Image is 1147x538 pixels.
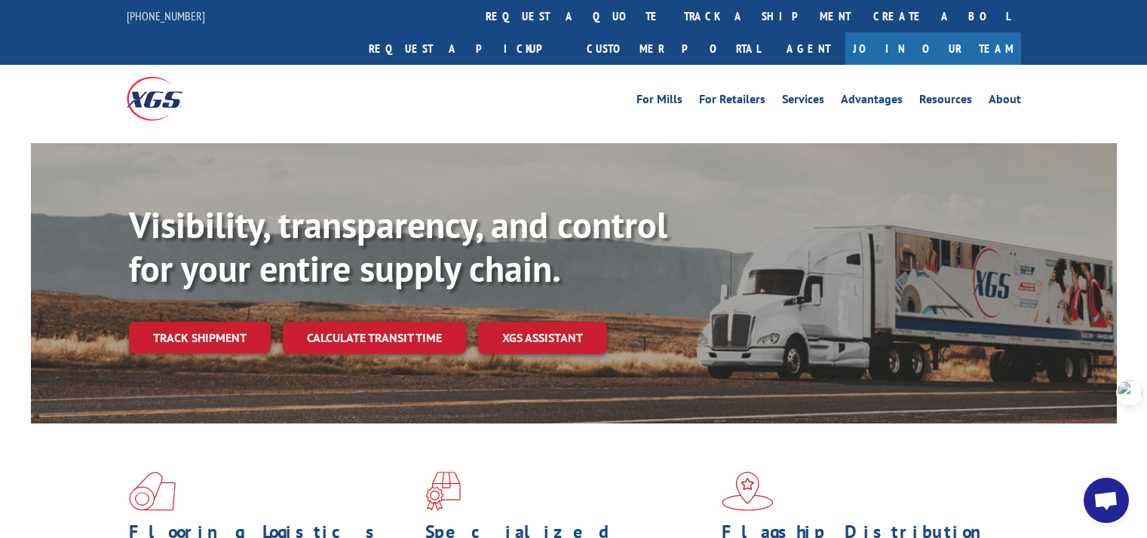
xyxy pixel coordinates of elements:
[129,322,271,353] a: Track shipment
[283,322,466,354] a: Calculate transit time
[478,322,607,354] a: XGS ASSISTANT
[845,32,1021,65] a: Join Our Team
[127,8,205,23] a: [PHONE_NUMBER]
[636,93,682,110] a: For Mills
[782,93,824,110] a: Services
[771,32,845,65] a: Agent
[357,32,575,65] a: Request a pickup
[425,472,461,511] img: xgs-icon-focused-on-flooring-red
[989,93,1021,110] a: About
[129,201,667,292] b: Visibility, transparency, and control for your entire supply chain.
[129,472,176,511] img: xgs-icon-total-supply-chain-intelligence-red
[699,93,765,110] a: For Retailers
[841,93,903,110] a: Advantages
[919,93,972,110] a: Resources
[722,472,774,511] img: xgs-icon-flagship-distribution-model-red
[575,32,771,65] a: Customer Portal
[1084,478,1129,523] a: Open chat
